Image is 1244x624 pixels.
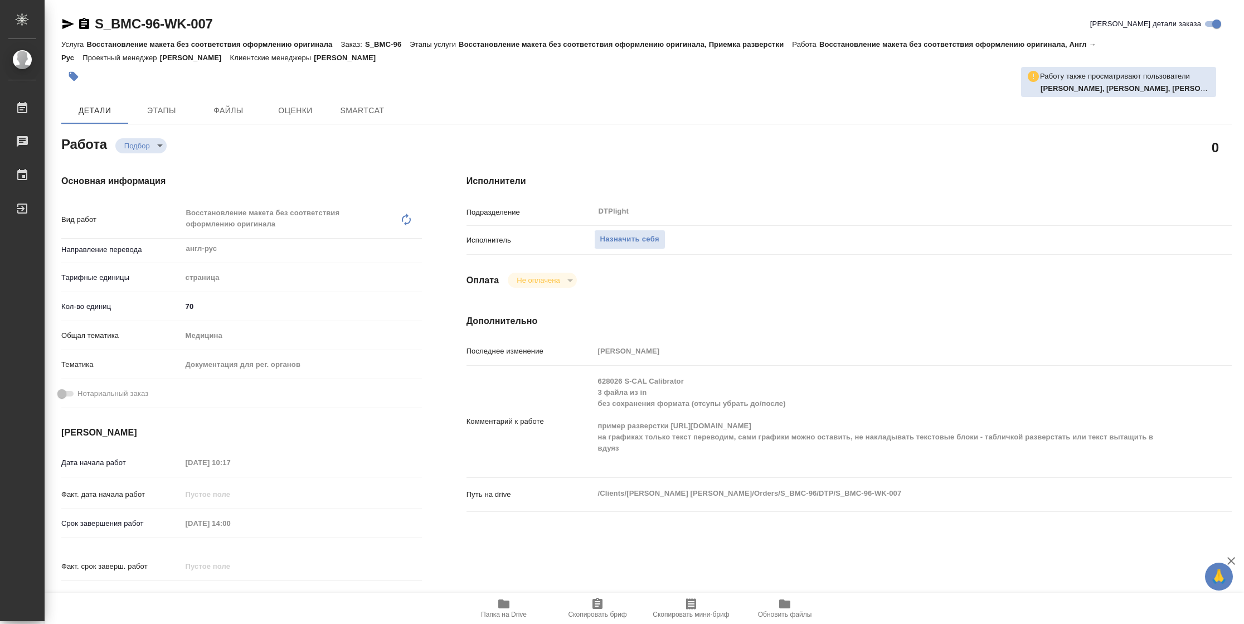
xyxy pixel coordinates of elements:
button: Скопировать бриф [551,593,644,624]
p: Срок завершения работ [61,518,182,529]
button: Подбор [121,141,153,151]
button: Скопировать ссылку [77,17,91,31]
input: ✎ Введи что-нибудь [182,587,279,603]
p: Заказ: [341,40,365,49]
span: Нотариальный заказ [77,388,148,399]
span: Назначить себя [600,233,659,246]
button: 🙏 [1205,563,1233,591]
p: Общая тематика [61,330,182,341]
p: Восстановление макета без соответствия оформлению оригинала [86,40,341,49]
p: Работу также просматривают пользователи [1040,71,1190,82]
input: Пустое поле [594,343,1168,359]
button: Добавить тэг [61,64,86,89]
div: Подбор [115,138,167,153]
p: Исполнитель [466,235,594,246]
h4: Дополнительно [466,315,1232,328]
button: Папка на Drive [457,593,551,624]
button: Назначить себя [594,230,665,249]
a: S_BMC-96-WK-007 [95,16,213,31]
p: Тематика [61,359,182,370]
textarea: 628026 S-CAL Calibrator 3 файла из in без сохранения формата (отсупы убрать до/после) пример разв... [594,372,1168,469]
p: Путь на drive [466,489,594,500]
p: Срок завершения услуги [61,590,182,601]
p: Тарифные единицы [61,272,182,283]
p: Вид работ [61,214,182,225]
div: страница [182,268,422,287]
input: Пустое поле [182,515,279,531]
button: Скопировать ссылку для ЯМессенджера [61,17,75,31]
div: Документация для рег. органов [182,355,422,374]
span: Обновить файлы [758,611,812,618]
p: Гусельников Роман, Петрова Валерия, Дзюндзя Нина [1041,83,1211,94]
span: Папка на Drive [481,611,527,618]
p: Этапы услуги [410,40,459,49]
span: Скопировать мини-бриф [653,611,729,618]
span: Оценки [269,104,322,118]
h4: Исполнители [466,175,1232,188]
p: Направление перевода [61,244,182,255]
textarea: /Clients/[PERSON_NAME] [PERSON_NAME]/Orders/S_BMC-96/DTP/S_BMC-96-WK-007 [594,484,1168,503]
button: Не оплачена [513,275,563,285]
p: Подразделение [466,207,594,218]
p: S_BMC-96 [365,40,410,49]
input: Пустое поле [182,486,279,502]
p: Проектный менеджер [82,54,159,62]
div: Подбор [508,273,576,288]
span: [PERSON_NAME] детали заказа [1090,18,1201,30]
p: [PERSON_NAME] [160,54,230,62]
p: Последнее изменение [466,346,594,357]
input: Пустое поле [182,558,279,574]
p: Услуга [61,40,86,49]
h2: Работа [61,133,107,153]
p: Факт. срок заверш. работ [61,561,182,572]
span: SmartCat [336,104,389,118]
p: Восстановление макета без соответствия оформлению оригинала, Приемка разверстки [459,40,792,49]
div: Медицина [182,326,422,345]
span: 🙏 [1209,565,1228,588]
input: Пустое поле [182,454,279,471]
p: Клиентские менеджеры [230,54,314,62]
h4: Основная информация [61,175,422,188]
span: Скопировать бриф [568,611,626,618]
input: ✎ Введи что-нибудь [182,298,422,315]
p: Факт. дата начала работ [61,489,182,500]
h2: 0 [1212,138,1219,157]
button: Обновить файлы [738,593,832,624]
b: [PERSON_NAME], [PERSON_NAME], [PERSON_NAME] [1041,84,1234,93]
p: Кол-во единиц [61,301,182,312]
span: Детали [68,104,122,118]
button: Скопировать мини-бриф [644,593,738,624]
p: Дата начала работ [61,457,182,468]
h4: Оплата [466,274,499,287]
h4: [PERSON_NAME] [61,426,422,439]
span: Этапы [135,104,188,118]
span: Файлы [202,104,255,118]
p: Комментарий к работе [466,416,594,427]
p: Работа [792,40,819,49]
p: [PERSON_NAME] [314,54,384,62]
